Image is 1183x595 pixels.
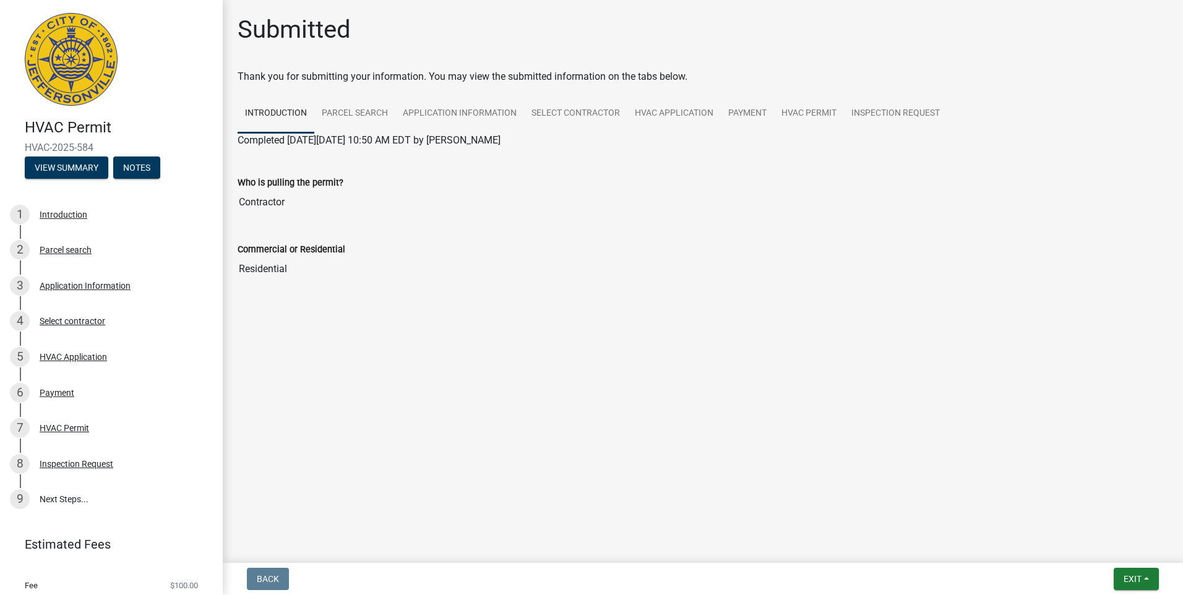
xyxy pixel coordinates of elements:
div: 2 [10,240,30,260]
div: HVAC Permit [40,424,89,432]
span: Exit [1124,574,1142,584]
a: Payment [721,94,774,134]
wm-modal-confirm: Summary [25,163,108,173]
div: 7 [10,418,30,438]
div: Inspection Request [40,460,113,468]
button: Exit [1114,568,1159,590]
a: HVAC Permit [774,94,844,134]
a: HVAC Application [627,94,721,134]
a: Select contractor [524,94,627,134]
div: 3 [10,276,30,296]
div: Introduction [40,210,87,219]
div: 8 [10,454,30,474]
a: Estimated Fees [10,532,203,557]
span: HVAC-2025-584 [25,142,198,153]
a: Inspection Request [844,94,947,134]
div: Thank you for submitting your information. You may view the submitted information on the tabs below. [238,69,1168,84]
div: Application Information [40,281,131,290]
span: Completed [DATE][DATE] 10:50 AM EDT by [PERSON_NAME] [238,134,501,146]
div: 4 [10,311,30,331]
button: View Summary [25,156,108,179]
div: 1 [10,205,30,225]
a: Parcel search [314,94,395,134]
wm-modal-confirm: Notes [113,163,160,173]
span: Back [257,574,279,584]
div: HVAC Application [40,353,107,361]
button: Back [247,568,289,590]
div: 6 [10,383,30,403]
div: 9 [10,489,30,509]
div: 5 [10,347,30,367]
div: Select contractor [40,317,105,325]
button: Notes [113,156,160,179]
h1: Submitted [238,15,351,45]
a: Application Information [395,94,524,134]
label: Who is pulling the permit? [238,179,343,187]
div: Payment [40,388,74,397]
h4: HVAC Permit [25,119,213,137]
label: Commercial or Residential [238,246,345,254]
a: Introduction [238,94,314,134]
div: Parcel search [40,246,92,254]
span: $100.00 [170,581,198,589]
span: Fee [25,581,38,589]
img: City of Jeffersonville, Indiana [25,13,118,106]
